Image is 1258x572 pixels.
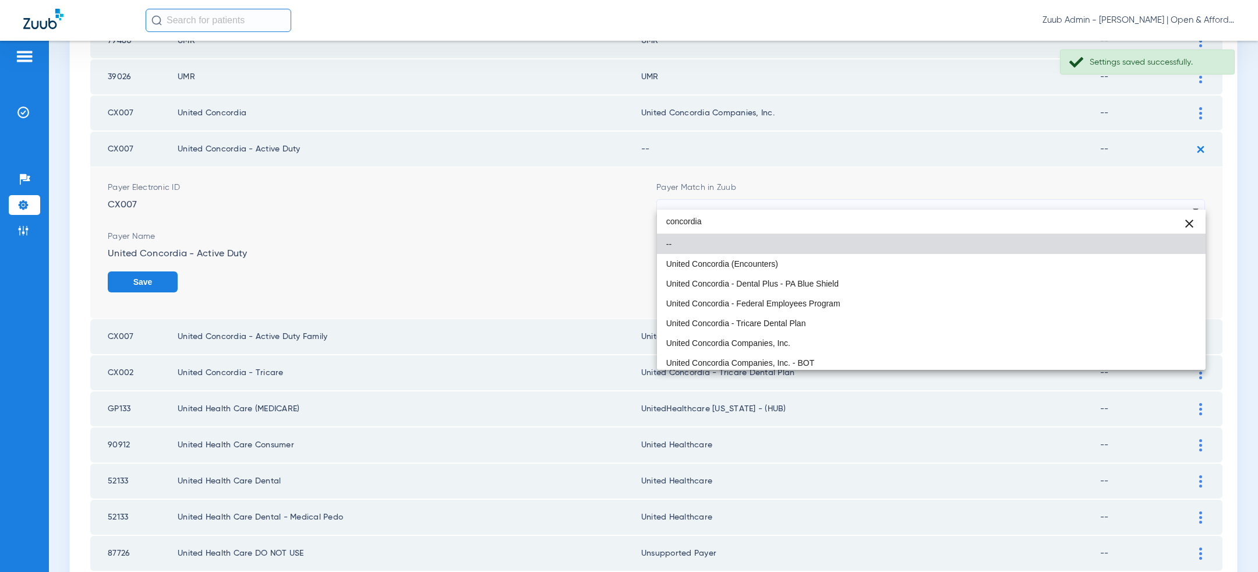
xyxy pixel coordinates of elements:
div: Settings saved successfully. [1090,57,1224,68]
span: United Concordia - Federal Employees Program [666,299,840,308]
input: dropdown search [657,210,1206,234]
span: United Concordia Companies, Inc. [666,339,790,347]
span: United Concordia - Dental Plus - PA Blue Shield [666,280,839,288]
span: United Concordia - Tricare Dental Plan [666,319,806,327]
span: United Concordia Companies, Inc. - BOT [666,359,814,367]
span: United Concordia (Encounters) [666,260,778,268]
span: -- [666,240,672,248]
button: Clear [1175,210,1203,238]
iframe: Chat Widget [1200,516,1258,572]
